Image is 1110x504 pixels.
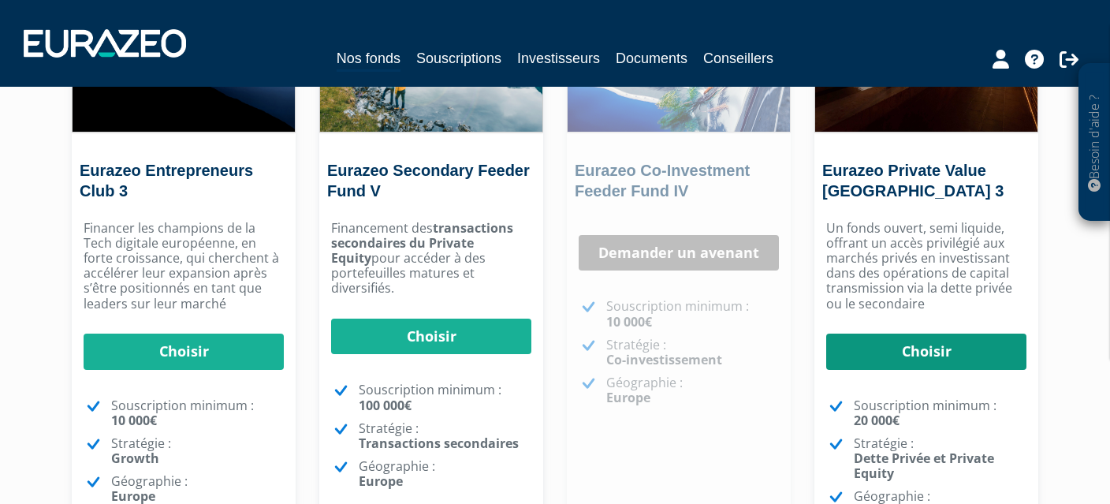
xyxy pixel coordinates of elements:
p: Géographie : [359,459,531,489]
strong: Growth [111,450,159,467]
a: Eurazeo Secondary Feeder Fund V [327,162,530,200]
strong: Europe [606,389,650,406]
strong: 20 000€ [854,412,900,429]
strong: Europe [359,472,403,490]
a: Eurazeo Private Value [GEOGRAPHIC_DATA] 3 [822,162,1004,200]
p: Stratégie : [111,436,284,466]
a: Choisir [84,334,284,370]
a: Eurazeo Co-Investment Feeder Fund IV [575,162,750,200]
a: Nos fonds [337,47,400,72]
a: Choisir [826,334,1026,370]
strong: 100 000€ [359,397,412,414]
p: Souscription minimum : [606,299,779,329]
p: Un fonds ouvert, semi liquide, offrant un accès privilégié aux marchés privés en investissant dan... [826,221,1026,312]
p: Stratégie : [359,421,531,451]
p: Besoin d'aide ? [1086,72,1104,214]
p: Stratégie : [606,338,779,368]
a: Eurazeo Entrepreneurs Club 3 [80,162,253,200]
strong: transactions secondaires du Private Equity [331,219,513,267]
p: Financer les champions de la Tech digitale européenne, en forte croissance, qui cherchent à accél... [84,221,284,312]
strong: Co-investissement [606,351,722,368]
p: Souscription minimum : [854,398,1026,428]
p: Géographie : [606,375,779,405]
strong: Transactions secondaires [359,435,519,452]
img: 1732889491-logotype_eurazeo_blanc_rvb.png [24,29,186,58]
strong: 10 000€ [111,412,157,429]
a: Investisseurs [517,47,600,69]
a: Demander un avenant [579,235,779,271]
a: Choisir [331,319,531,355]
a: Documents [616,47,687,69]
p: Stratégie : [854,436,1026,482]
p: Financement des pour accéder à des portefeuilles matures et diversifiés. [331,221,531,297]
a: Souscriptions [416,47,501,69]
strong: 10 000€ [606,313,652,330]
p: Souscription minimum : [111,398,284,428]
p: Géographie : [111,474,284,504]
a: Conseillers [703,47,773,69]
p: Souscription minimum : [359,383,531,413]
strong: Dette Privée et Private Equity [854,450,994,482]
